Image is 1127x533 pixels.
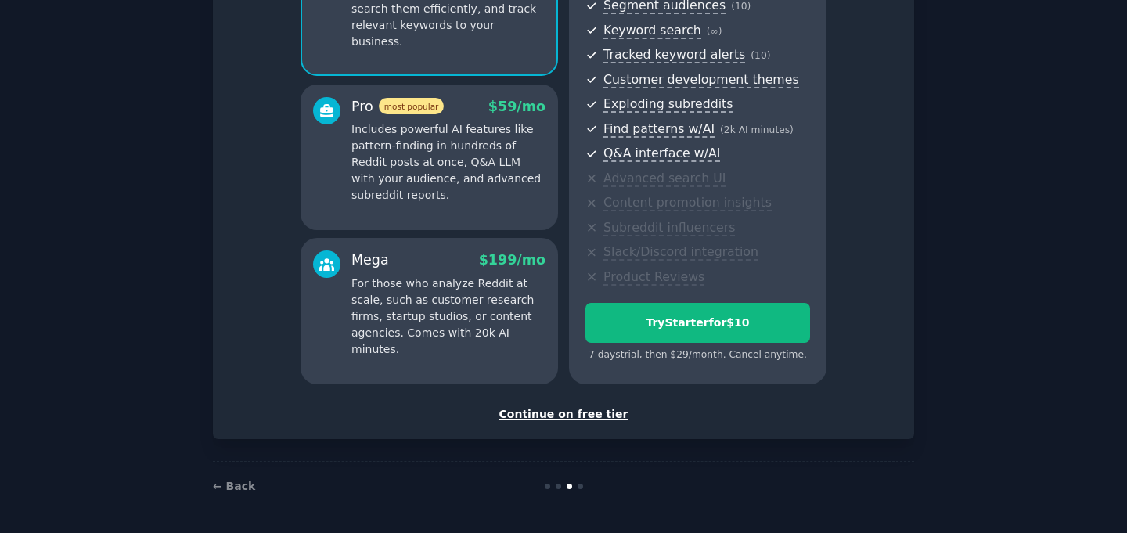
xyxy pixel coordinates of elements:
[229,406,898,423] div: Continue on free tier
[603,23,701,39] span: Keyword search
[351,250,389,270] div: Mega
[603,121,715,138] span: Find patterns w/AI
[488,99,545,114] span: $ 59 /mo
[603,220,735,236] span: Subreddit influencers
[603,269,704,286] span: Product Reviews
[707,26,722,37] span: ( ∞ )
[351,276,545,358] p: For those who analyze Reddit at scale, such as customer research firms, startup studios, or conte...
[603,72,799,88] span: Customer development themes
[751,50,770,61] span: ( 10 )
[720,124,794,135] span: ( 2k AI minutes )
[585,303,810,343] button: TryStarterfor$10
[603,244,758,261] span: Slack/Discord integration
[603,171,726,187] span: Advanced search UI
[731,1,751,12] span: ( 10 )
[603,96,733,113] span: Exploding subreddits
[586,315,809,331] div: Try Starter for $10
[379,98,445,114] span: most popular
[351,121,545,203] p: Includes powerful AI features like pattern-finding in hundreds of Reddit posts at once, Q&A LLM w...
[351,97,444,117] div: Pro
[213,480,255,492] a: ← Back
[479,252,545,268] span: $ 199 /mo
[603,47,745,63] span: Tracked keyword alerts
[603,195,772,211] span: Content promotion insights
[585,348,810,362] div: 7 days trial, then $ 29 /month . Cancel anytime.
[603,146,720,162] span: Q&A interface w/AI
